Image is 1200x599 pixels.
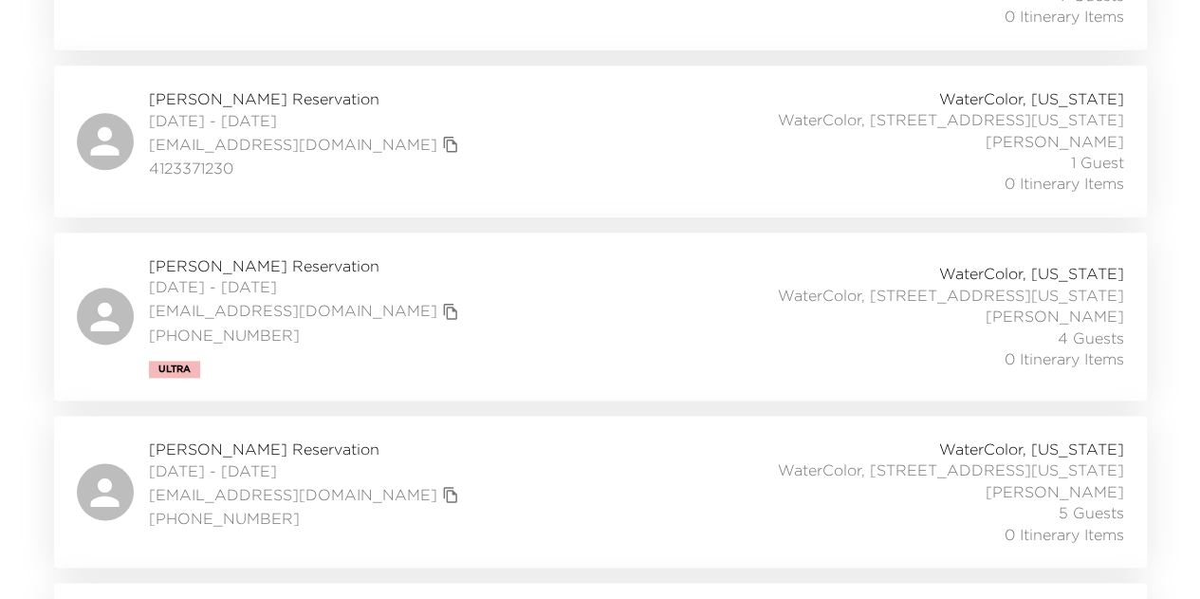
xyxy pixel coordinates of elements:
[149,134,437,155] a: [EMAIL_ADDRESS][DOMAIN_NAME]
[149,110,464,131] span: [DATE] - [DATE]
[939,263,1124,284] span: WaterColor, [US_STATE]
[149,88,464,109] span: [PERSON_NAME] Reservation
[986,131,1124,152] span: [PERSON_NAME]
[1005,348,1124,369] span: 0 Itinerary Items
[986,481,1124,502] span: [PERSON_NAME]
[437,131,464,158] button: copy primary member email
[437,481,464,508] button: copy primary member email
[778,459,1124,480] span: WaterColor, [STREET_ADDRESS][US_STATE]
[54,66,1147,217] a: [PERSON_NAME] Reservation[DATE] - [DATE][EMAIL_ADDRESS][DOMAIN_NAME]copy primary member email4123...
[149,255,464,276] span: [PERSON_NAME] Reservation
[939,439,1124,459] span: WaterColor, [US_STATE]
[1058,328,1124,348] span: 4 Guests
[1071,152,1124,173] span: 1 Guest
[149,439,464,459] span: [PERSON_NAME] Reservation
[939,88,1124,109] span: WaterColor, [US_STATE]
[149,508,464,529] span: [PHONE_NUMBER]
[149,460,464,481] span: [DATE] - [DATE]
[149,158,464,178] span: 4123371230
[149,325,464,346] span: [PHONE_NUMBER]
[1005,173,1124,194] span: 0 Itinerary Items
[54,233,1147,401] a: [PERSON_NAME] Reservation[DATE] - [DATE][EMAIL_ADDRESS][DOMAIN_NAME]copy primary member email[PHO...
[149,276,464,297] span: [DATE] - [DATE]
[1005,524,1124,545] span: 0 Itinerary Items
[778,109,1124,130] span: WaterColor, [STREET_ADDRESS][US_STATE]
[1059,502,1124,523] span: 5 Guests
[437,298,464,325] button: copy primary member email
[986,306,1124,327] span: [PERSON_NAME]
[1005,6,1124,27] span: 0 Itinerary Items
[778,285,1124,306] span: WaterColor, [STREET_ADDRESS][US_STATE]
[158,364,191,375] span: Ultra
[149,484,437,505] a: [EMAIL_ADDRESS][DOMAIN_NAME]
[149,300,437,321] a: [EMAIL_ADDRESS][DOMAIN_NAME]
[54,416,1147,568] a: [PERSON_NAME] Reservation[DATE] - [DATE][EMAIL_ADDRESS][DOMAIN_NAME]copy primary member email[PHO...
